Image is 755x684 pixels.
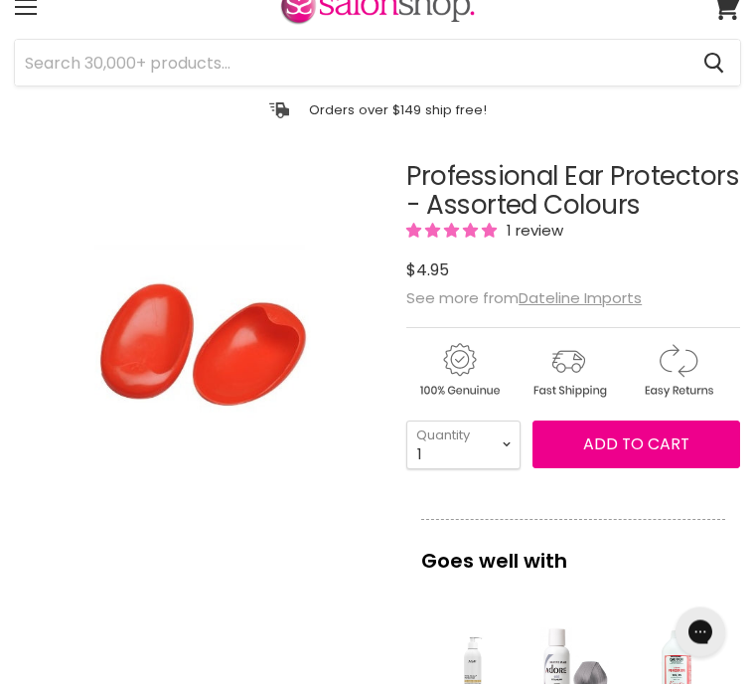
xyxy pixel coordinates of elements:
button: Add to cart [532,422,740,469]
h1: Professional Ear Protectors - Assorted Colours [406,163,740,221]
img: genuine.gif [406,341,512,402]
form: Product [14,40,741,87]
p: Goes well with [421,520,725,584]
iframe: Gorgias live chat messenger [666,600,735,664]
span: See more from [406,288,642,309]
span: Add to cart [583,433,689,456]
span: 1 review [501,221,563,242]
img: returns.gif [625,341,730,402]
input: Search [15,41,687,86]
span: $4.95 [406,259,449,282]
p: Orders over $149 ship free! [309,102,487,119]
img: shipping.gif [516,341,621,402]
span: 5.00 stars [406,221,501,242]
select: Quantity [406,422,521,470]
button: Search [687,41,740,86]
a: Dateline Imports [519,288,642,309]
img: Professional Ear Protectors [77,163,326,537]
